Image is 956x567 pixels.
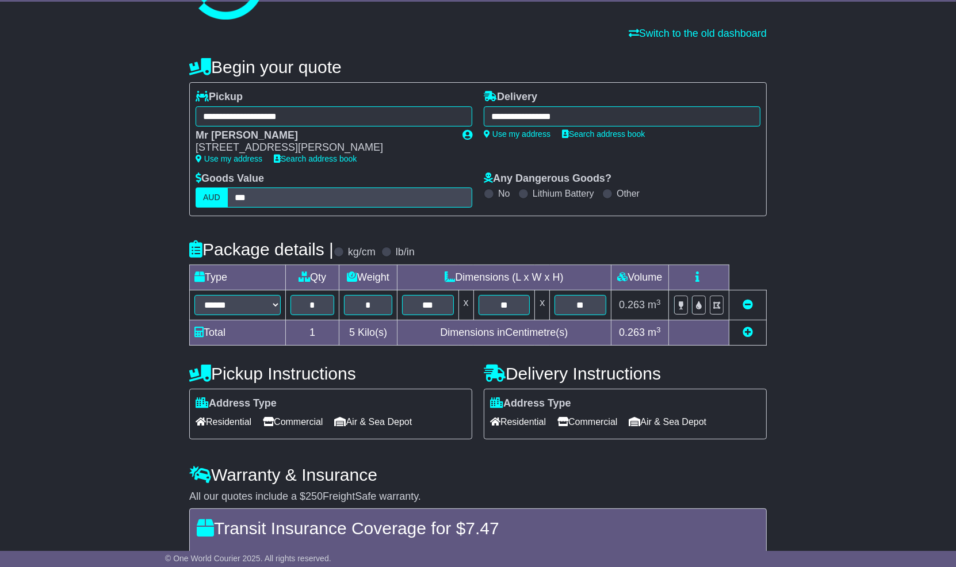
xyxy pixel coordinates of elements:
a: Remove this item [743,299,753,311]
span: 0.263 [619,327,645,338]
span: Residential [490,413,546,431]
h4: Transit Insurance Coverage for $ [197,519,759,538]
label: Lithium Battery [533,188,594,199]
sup: 3 [656,325,661,334]
h4: Package details | [189,240,334,259]
label: AUD [196,187,228,208]
a: Search address book [562,129,645,139]
span: 5 [349,327,355,338]
div: [STREET_ADDRESS][PERSON_NAME] [196,141,451,154]
a: Switch to the old dashboard [629,28,767,39]
td: Total [190,320,286,346]
label: Any Dangerous Goods? [484,173,611,185]
span: Air & Sea Depot [629,413,707,431]
label: Goods Value [196,173,264,185]
sup: 3 [656,298,661,307]
a: Search address book [274,154,357,163]
label: kg/cm [348,246,376,259]
h4: Delivery Instructions [484,364,767,383]
td: Dimensions (L x W x H) [397,265,611,290]
td: Volume [611,265,668,290]
span: 250 [305,491,323,502]
span: 0.263 [619,299,645,311]
span: Commercial [557,413,617,431]
td: Type [190,265,286,290]
span: Residential [196,413,251,431]
h4: Pickup Instructions [189,364,472,383]
label: Address Type [490,397,571,410]
h4: Begin your quote [189,58,767,76]
h4: Warranty & Insurance [189,465,767,484]
span: © One World Courier 2025. All rights reserved. [165,554,331,563]
label: Address Type [196,397,277,410]
label: lb/in [396,246,415,259]
td: x [458,290,473,320]
label: Pickup [196,91,243,104]
span: m [648,327,661,338]
label: No [498,188,510,199]
a: Use my address [484,129,550,139]
td: 1 [286,320,339,346]
div: Mr [PERSON_NAME] [196,129,451,142]
a: Add new item [743,327,753,338]
label: Other [617,188,640,199]
span: Commercial [263,413,323,431]
span: 7.47 [465,519,499,538]
a: Use my address [196,154,262,163]
td: Dimensions in Centimetre(s) [397,320,611,346]
td: Weight [339,265,397,290]
label: Delivery [484,91,537,104]
td: Kilo(s) [339,320,397,346]
td: Qty [286,265,339,290]
span: Air & Sea Depot [335,413,412,431]
div: All our quotes include a $ FreightSafe warranty. [189,491,767,503]
span: m [648,299,661,311]
td: x [535,290,550,320]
